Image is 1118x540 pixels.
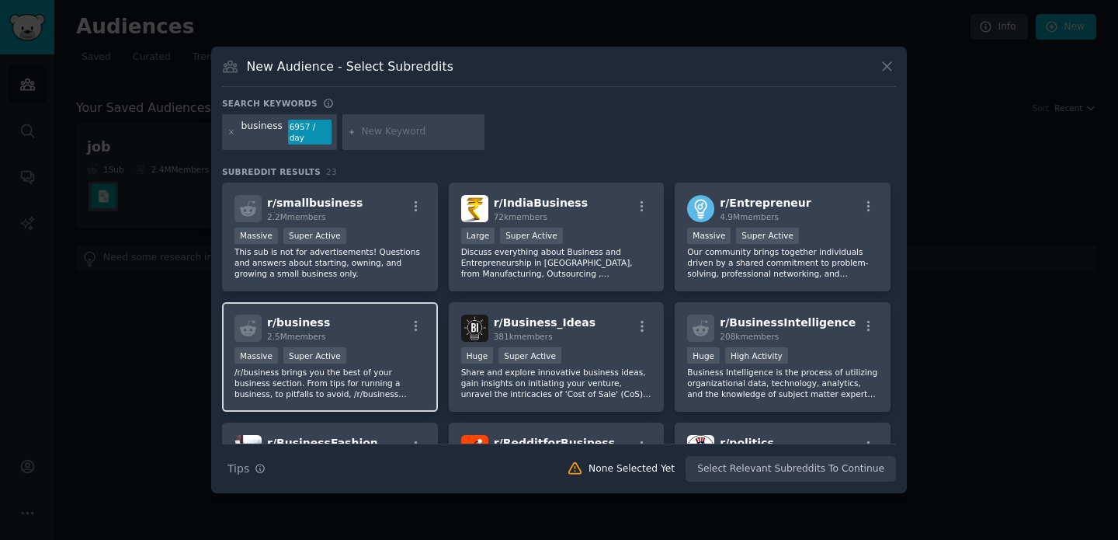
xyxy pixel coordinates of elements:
span: r/ business [267,316,330,329]
img: IndiaBusiness [461,195,488,222]
p: /r/business brings you the best of your business section. From tips for running a business, to pi... [234,367,425,399]
span: 4.9M members [720,212,779,221]
input: New Keyword [361,125,479,139]
span: r/ RedditforBusiness [494,437,615,449]
span: r/ IndiaBusiness [494,197,588,209]
button: Tips [222,455,271,483]
span: r/ Business_Ideas [494,316,595,329]
p: Discuss everything about Business and Entrepreneurship in [GEOGRAPHIC_DATA], from Manufacturing, ... [461,246,652,279]
img: BusinessFashion [234,435,262,462]
div: Super Active [736,228,799,244]
div: Massive [234,228,278,244]
span: 72k members [494,212,547,221]
img: Entrepreneur [687,195,714,222]
img: politics [687,435,714,462]
p: This sub is not for advertisements! Questions and answers about starting, owning, and growing a s... [234,246,425,279]
span: 2.2M members [267,212,326,221]
span: Subreddit Results [222,166,321,177]
span: r/ BusinessIntelligence [720,316,856,329]
span: 23 [326,167,337,176]
h3: New Audience - Select Subreddits [247,58,453,75]
p: Business Intelligence is the process of utilizing organizational data, technology, analytics, and... [687,367,878,399]
div: Large [461,228,495,244]
div: Super Active [498,347,561,364]
div: Massive [234,347,278,364]
img: Business_Ideas [461,315,488,342]
span: 208k members [720,332,779,341]
div: Huge [687,347,720,364]
div: business [241,120,283,145]
div: Huge [461,347,494,364]
span: r/ smallbusiness [267,197,363,209]
div: 6957 / day [288,120,332,145]
span: 2.5M members [267,332,326,341]
h3: Search keywords [222,98,318,109]
img: RedditforBusiness [461,435,488,462]
div: High Activity [725,347,788,364]
div: Massive [687,228,731,244]
span: r/ BusinessFashion [267,437,378,449]
span: r/ politics [720,437,773,449]
p: Share and explore innovative business ideas, gain insights on initiating your venture, unravel th... [461,367,652,399]
span: 381k members [494,332,553,341]
div: Super Active [283,347,346,364]
div: None Selected Yet [589,462,675,476]
span: Tips [227,461,249,477]
p: Our community brings together individuals driven by a shared commitment to problem-solving, profe... [687,246,878,279]
div: Super Active [283,228,346,244]
div: Super Active [500,228,563,244]
span: r/ Entrepreneur [720,197,811,209]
